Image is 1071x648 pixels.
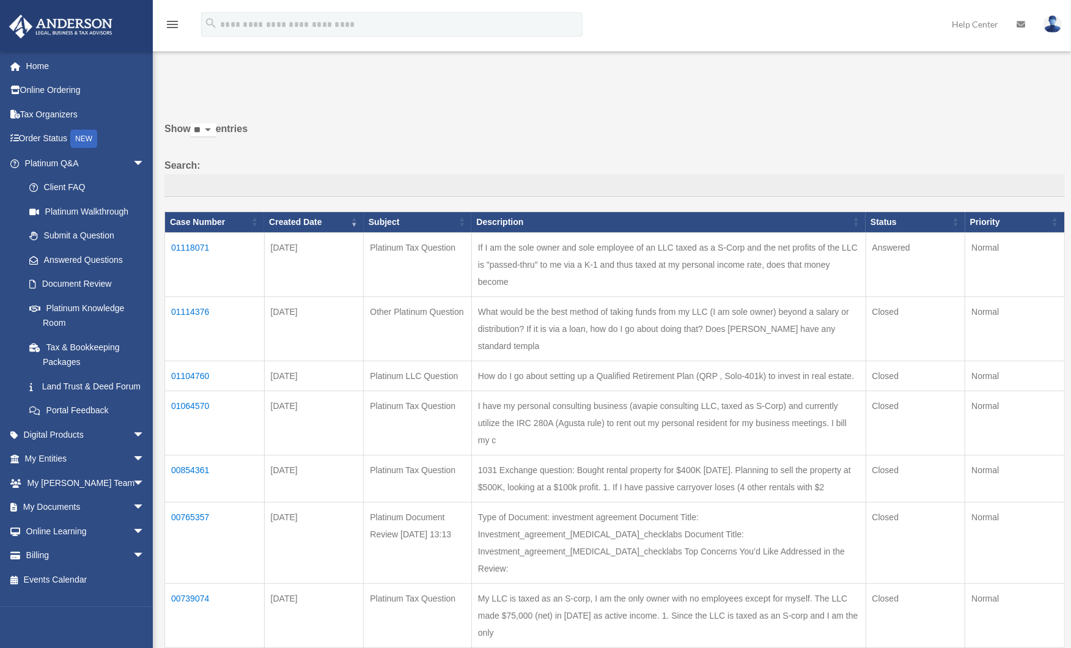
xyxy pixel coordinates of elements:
[965,212,1065,233] th: Priority: activate to sort column ascending
[164,120,1065,150] label: Show entries
[264,502,364,583] td: [DATE]
[364,455,472,502] td: Platinum Tax Question
[165,455,265,502] td: 00854361
[866,502,965,583] td: Closed
[965,583,1065,647] td: Normal
[9,54,163,78] a: Home
[133,543,157,569] span: arrow_drop_down
[17,374,157,399] a: Land Trust & Deed Forum
[9,567,163,592] a: Events Calendar
[264,296,364,361] td: [DATE]
[965,232,1065,296] td: Normal
[17,224,157,248] a: Submit a Question
[866,583,965,647] td: Closed
[9,471,163,495] a: My [PERSON_NAME] Teamarrow_drop_down
[165,17,180,32] i: menu
[164,157,1065,197] label: Search:
[471,232,866,296] td: If I am the sole owner and sole employee of an LLC taxed as a S-Corp and the net profits of the L...
[164,174,1065,197] input: Search:
[204,17,218,30] i: search
[471,391,866,455] td: I have my personal consulting business (avapie consulting LLC, taxed as S-Corp) and currently uti...
[9,447,163,471] a: My Entitiesarrow_drop_down
[264,212,364,233] th: Created Date: activate to sort column ascending
[165,361,265,391] td: 01104760
[17,296,157,335] a: Platinum Knowledge Room
[70,130,97,148] div: NEW
[866,455,965,502] td: Closed
[17,248,151,272] a: Answered Questions
[6,15,116,39] img: Anderson Advisors Platinum Portal
[471,212,866,233] th: Description: activate to sort column ascending
[9,102,163,127] a: Tax Organizers
[17,272,157,296] a: Document Review
[364,212,472,233] th: Subject: activate to sort column ascending
[17,199,157,224] a: Platinum Walkthrough
[9,519,163,543] a: Online Learningarrow_drop_down
[965,455,1065,502] td: Normal
[471,583,866,647] td: My LLC is taxed as an S-corp, I am the only owner with no employees except for myself. The LLC ma...
[264,391,364,455] td: [DATE]
[866,232,965,296] td: Answered
[866,391,965,455] td: Closed
[133,495,157,520] span: arrow_drop_down
[9,151,157,175] a: Platinum Q&Aarrow_drop_down
[165,212,265,233] th: Case Number: activate to sort column ascending
[133,519,157,544] span: arrow_drop_down
[264,583,364,647] td: [DATE]
[165,21,180,32] a: menu
[364,583,472,647] td: Platinum Tax Question
[133,447,157,472] span: arrow_drop_down
[17,399,157,423] a: Portal Feedback
[165,296,265,361] td: 01114376
[364,502,472,583] td: Platinum Document Review [DATE] 13:13
[9,495,163,520] a: My Documentsarrow_drop_down
[471,455,866,502] td: 1031 Exchange question: Bought rental property for $400K [DATE]. Planning to sell the property at...
[471,296,866,361] td: What would be the best method of taking funds from my LLC (I am sole owner) beyond a salary or di...
[17,175,157,200] a: Client FAQ
[165,391,265,455] td: 01064570
[866,296,965,361] td: Closed
[965,296,1065,361] td: Normal
[866,212,965,233] th: Status: activate to sort column ascending
[191,123,216,138] select: Showentries
[264,361,364,391] td: [DATE]
[965,361,1065,391] td: Normal
[9,127,163,152] a: Order StatusNEW
[133,471,157,496] span: arrow_drop_down
[264,455,364,502] td: [DATE]
[471,502,866,583] td: Type of Document: investment agreement Document Title: Investment_agreement_[MEDICAL_DATA]_checkl...
[165,583,265,647] td: 00739074
[364,391,472,455] td: Platinum Tax Question
[866,361,965,391] td: Closed
[364,232,472,296] td: Platinum Tax Question
[471,361,866,391] td: How do I go about setting up a Qualified Retirement Plan (QRP , Solo-401k) to invest in real estate.
[133,151,157,176] span: arrow_drop_down
[1043,15,1062,33] img: User Pic
[165,232,265,296] td: 01118071
[17,335,157,374] a: Tax & Bookkeeping Packages
[364,296,472,361] td: Other Platinum Question
[965,502,1065,583] td: Normal
[9,543,163,568] a: Billingarrow_drop_down
[364,361,472,391] td: Platinum LLC Question
[165,502,265,583] td: 00765357
[9,422,163,447] a: Digital Productsarrow_drop_down
[133,422,157,447] span: arrow_drop_down
[9,78,163,103] a: Online Ordering
[264,232,364,296] td: [DATE]
[965,391,1065,455] td: Normal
